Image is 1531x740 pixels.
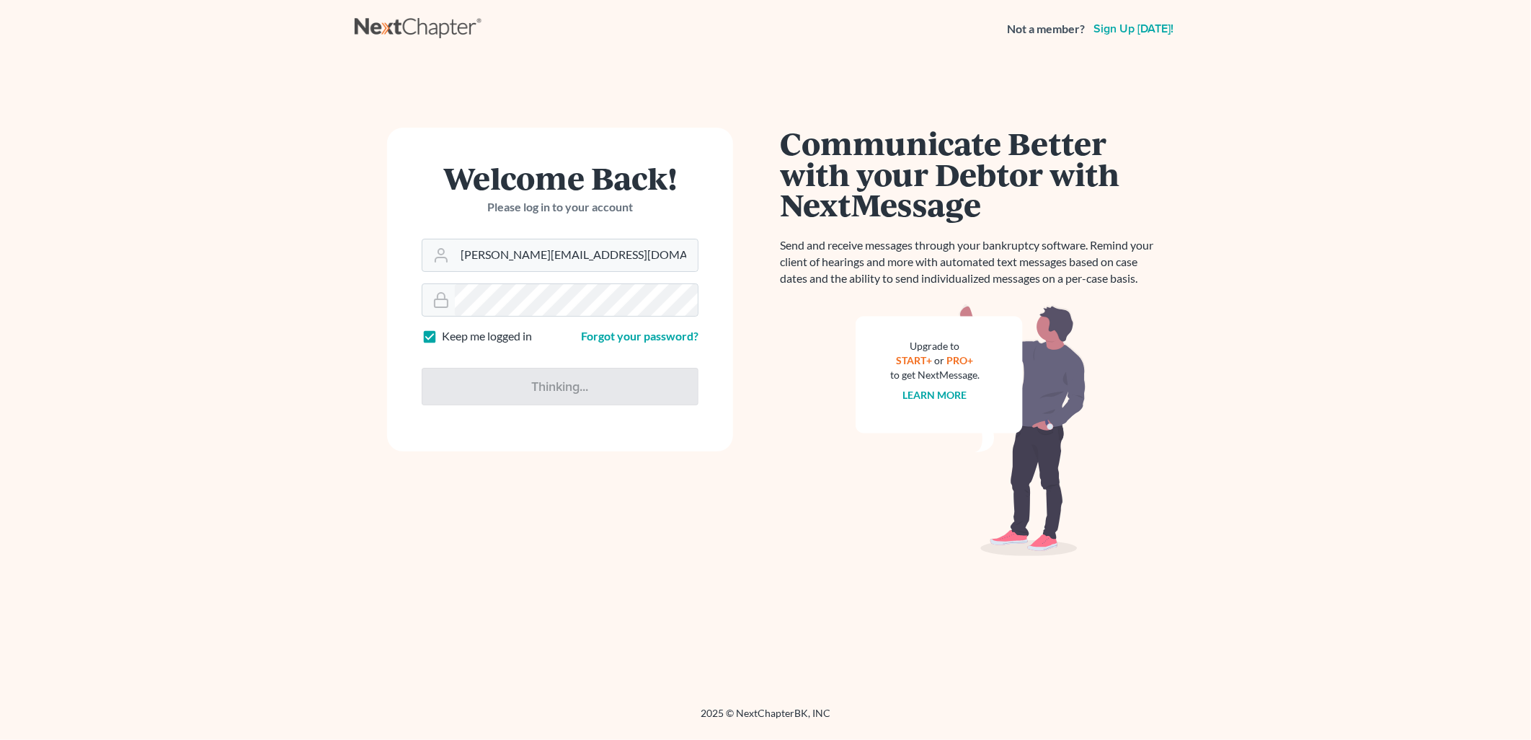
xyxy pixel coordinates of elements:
a: PRO+ [947,354,974,366]
label: Keep me logged in [442,328,532,345]
img: nextmessage_bg-59042aed3d76b12b5cd301f8e5b87938c9018125f34e5fa2b7a6b67550977c72.svg [856,304,1086,557]
input: Thinking... [422,368,698,405]
a: Forgot your password? [581,329,698,343]
strong: Not a member? [1007,21,1085,38]
a: START+ [897,354,933,366]
p: Please log in to your account [422,199,698,216]
div: Upgrade to [890,339,980,353]
p: Send and receive messages through your bankruptcy software. Remind your client of hearings and mo... [780,237,1162,287]
span: or [935,354,945,366]
h1: Welcome Back! [422,162,698,193]
div: 2025 © NextChapterBK, INC [355,706,1176,732]
input: Email Address [455,239,698,271]
a: Learn more [903,389,967,401]
a: Sign up [DATE]! [1091,23,1176,35]
h1: Communicate Better with your Debtor with NextMessage [780,128,1162,220]
div: to get NextMessage. [890,368,980,382]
